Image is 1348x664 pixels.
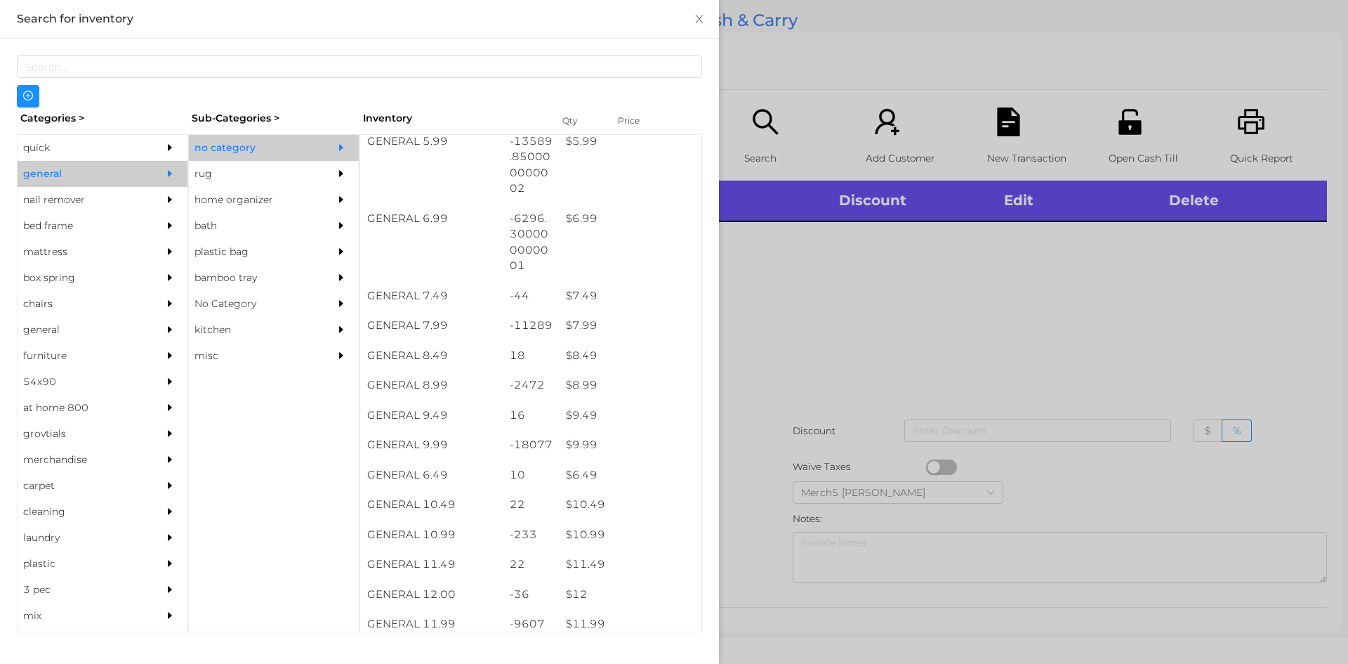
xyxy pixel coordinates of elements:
i: icon: caret-right [165,377,175,386]
div: $ 12 [559,580,701,610]
div: 10 [503,460,560,490]
div: Inventory [363,111,545,126]
div: -36 [503,580,560,610]
div: GENERAL 6.49 [360,460,503,490]
div: Categories > [17,108,188,129]
div: -18077 [503,430,560,460]
div: GENERAL 8.49 [360,341,503,371]
i: icon: caret-right [336,169,346,178]
i: icon: caret-right [165,247,175,256]
div: rug [189,161,317,187]
i: icon: caret-right [165,221,175,230]
div: 16 [503,401,560,431]
i: icon: caret-right [165,559,175,568]
div: box spring [18,265,145,291]
div: cleaning [18,499,145,525]
div: at home 800 [18,395,145,421]
div: general [18,317,145,343]
div: bamboo tray [189,265,317,291]
div: appliances [18,629,145,655]
div: GENERAL 9.99 [360,430,503,460]
div: $ 11.99 [559,609,701,639]
i: icon: caret-right [165,611,175,620]
div: GENERAL 11.99 [360,609,503,639]
div: $ 5.99 [559,126,701,157]
div: home organizer [189,187,317,213]
div: merchandise [18,447,145,473]
i: icon: caret-right [336,221,346,230]
i: icon: caret-right [165,403,175,412]
div: GENERAL 12.00 [360,580,503,610]
div: plastic bag [189,239,317,265]
i: icon: caret-right [165,273,175,282]
div: GENERAL 11.49 [360,549,503,580]
div: kitchen [189,317,317,343]
div: $ 8.99 [559,370,701,401]
i: icon: caret-right [165,507,175,516]
div: $ 6.99 [559,204,701,234]
i: icon: caret-right [165,351,175,360]
div: carpet [18,473,145,499]
div: 18 [503,341,560,371]
div: -6296.300000000001 [503,204,560,281]
i: icon: close [694,13,705,25]
div: -13589.850000000002 [503,126,560,204]
div: $ 6.49 [559,460,701,490]
div: No Category [189,291,317,317]
div: furniture [18,343,145,369]
div: $ 9.49 [559,401,701,431]
i: icon: caret-right [165,429,175,438]
i: icon: caret-right [165,143,175,152]
div: plastic [18,551,145,577]
div: grovtials [18,421,145,447]
div: 54x90 [18,369,145,395]
div: GENERAL 8.99 [360,370,503,401]
div: -9607 [503,609,560,639]
div: $ 7.49 [559,281,701,311]
div: mattress [18,239,145,265]
i: icon: caret-right [165,533,175,542]
i: icon: caret-right [336,351,346,360]
div: chairs [18,291,145,317]
div: nail remover [18,187,145,213]
i: icon: caret-right [165,299,175,308]
div: -2472 [503,370,560,401]
div: Qty [559,111,601,131]
i: icon: caret-right [336,273,346,282]
i: icon: caret-right [165,455,175,464]
div: general [18,161,145,187]
i: icon: caret-right [336,195,346,204]
div: -44 [503,281,560,311]
div: misc [189,343,317,369]
div: bath [189,213,317,239]
i: icon: caret-right [165,585,175,594]
i: icon: caret-right [336,325,346,334]
i: icon: caret-right [336,299,346,308]
div: $ 11.49 [559,549,701,580]
div: quick [18,135,145,161]
div: GENERAL 7.99 [360,311,503,341]
i: icon: caret-right [165,195,175,204]
div: GENERAL 9.49 [360,401,503,431]
div: 3 pec [18,577,145,603]
div: GENERAL 10.99 [360,520,503,550]
input: Search... [17,56,702,78]
div: $ 7.99 [559,311,701,341]
div: no category [189,135,317,161]
i: icon: caret-right [165,481,175,490]
i: icon: caret-right [165,169,175,178]
div: $ 8.49 [559,341,701,371]
div: 22 [503,549,560,580]
div: Price [614,111,670,131]
div: -233 [503,520,560,550]
div: $ 10.99 [559,520,701,550]
div: bed frame [18,213,145,239]
div: $ 9.99 [559,430,701,460]
div: GENERAL 7.49 [360,281,503,311]
button: icon: plus-circle [17,85,39,108]
div: Search for inventory [17,11,702,27]
i: icon: caret-right [336,143,346,152]
i: icon: caret-right [336,247,346,256]
div: 22 [503,490,560,520]
div: Sub-Categories > [188,108,359,129]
